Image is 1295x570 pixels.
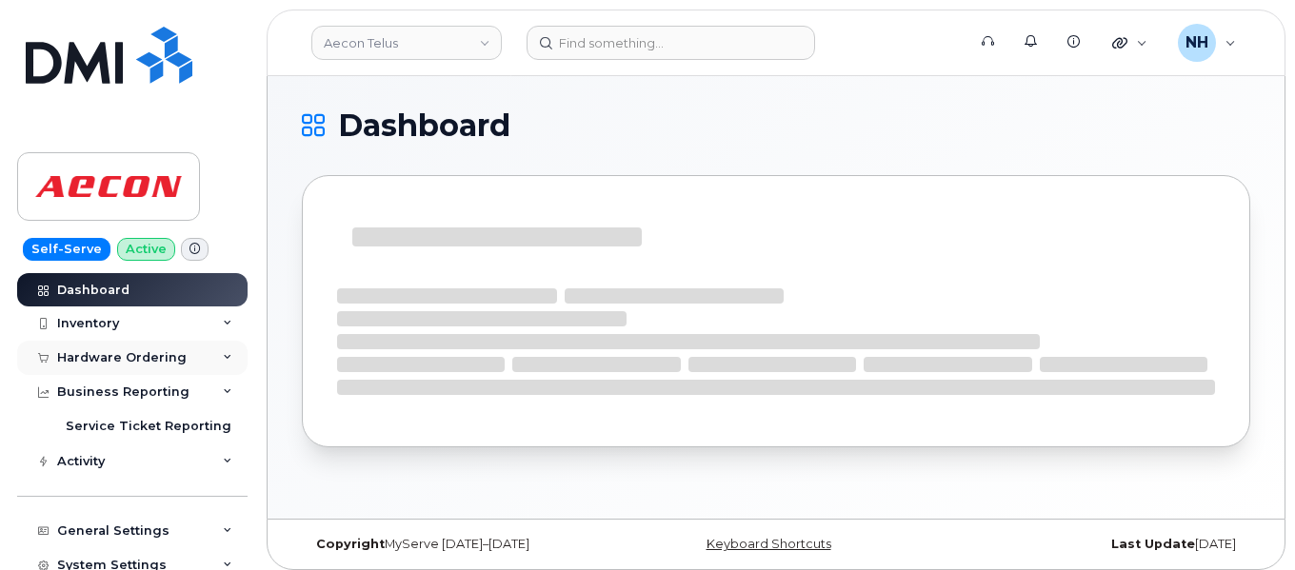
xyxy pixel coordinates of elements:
[316,537,385,551] strong: Copyright
[1212,487,1281,556] iframe: Messenger Launcher
[707,537,831,551] a: Keyboard Shortcuts
[302,537,618,552] div: MyServe [DATE]–[DATE]
[338,111,510,140] span: Dashboard
[934,537,1250,552] div: [DATE]
[1111,537,1195,551] strong: Last Update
